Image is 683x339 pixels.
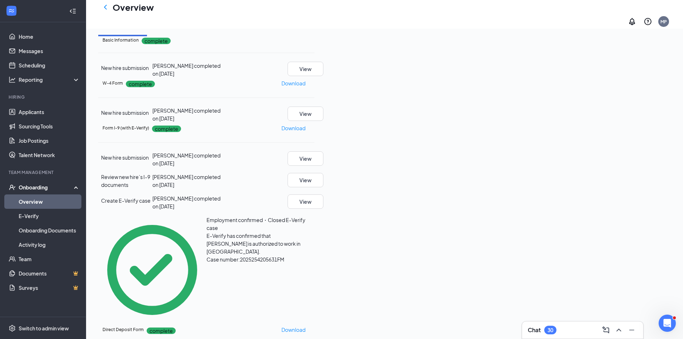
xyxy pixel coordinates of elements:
[659,315,676,332] iframe: Intercom live chat
[19,252,80,266] a: Team
[101,174,150,188] span: Review new hire’s I-9 documents
[19,281,80,295] a: SurveysCrown
[126,81,155,87] p: complete
[101,65,149,71] span: New hire submission
[103,80,123,86] h5: W-4 Form
[288,107,323,121] button: View
[628,17,636,26] svg: Notifications
[103,125,149,131] h5: Form I-9 (with E-Verify)
[19,58,80,72] a: Scheduling
[613,324,625,336] button: ChevronUp
[602,326,610,334] svg: ComposeMessage
[528,326,541,334] h3: Chat
[19,44,80,58] a: Messages
[103,37,139,43] h5: Basic Information
[9,184,16,191] svg: UserCheck
[207,256,284,263] span: Case number: 2025254205631FM
[288,62,323,76] button: View
[101,3,110,11] svg: ChevronLeft
[207,232,300,255] span: E-Verify has confirmed that [PERSON_NAME] is authorized to work in [GEOGRAPHIC_DATA].
[281,324,306,335] button: Download
[19,76,80,83] div: Reporting
[281,79,305,87] p: Download
[19,209,80,223] a: E-Verify
[19,184,74,191] div: Onboarding
[152,126,181,132] p: complete
[152,107,220,122] span: [PERSON_NAME] completed on [DATE]
[660,19,667,25] div: MP
[19,237,80,252] a: Activity log
[644,17,652,26] svg: QuestionInfo
[152,195,220,209] span: [PERSON_NAME] completed on [DATE]
[103,326,144,333] h5: Direct Deposit Form
[600,324,612,336] button: ComposeMessage
[101,154,149,161] span: New hire submission
[147,328,176,334] p: complete
[19,194,80,209] a: Overview
[9,325,16,332] svg: Settings
[152,62,220,77] span: [PERSON_NAME] completed on [DATE]
[9,169,79,175] div: Team Management
[19,119,80,133] a: Sourcing Tools
[69,8,76,15] svg: Collapse
[281,122,306,134] button: Download
[615,326,623,334] svg: ChevronUp
[288,194,323,209] button: View
[19,29,80,44] a: Home
[19,105,80,119] a: Applicants
[281,124,305,132] p: Download
[626,324,637,336] button: Minimize
[9,94,79,100] div: Hiring
[152,152,220,166] span: [PERSON_NAME] completed on [DATE]
[9,76,16,83] svg: Analysis
[101,109,149,116] span: New hire submission
[19,325,69,332] div: Switch to admin view
[207,217,305,231] span: Employment confirmed・Closed E-Verify case
[101,197,151,204] span: Create E-Verify case
[19,148,80,162] a: Talent Network
[288,173,323,187] button: View
[19,223,80,237] a: Onboarding Documents
[142,38,171,44] p: complete
[113,1,154,13] h1: Overview
[8,7,15,14] svg: WorkstreamLogo
[627,326,636,334] svg: Minimize
[288,151,323,166] button: View
[547,327,553,333] div: 30
[19,266,80,281] a: DocumentsCrown
[19,133,80,148] a: Job Postings
[152,174,220,188] span: [PERSON_NAME] completed on [DATE]
[281,326,305,334] p: Download
[281,77,306,89] button: Download
[98,216,207,324] svg: CheckmarkCircle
